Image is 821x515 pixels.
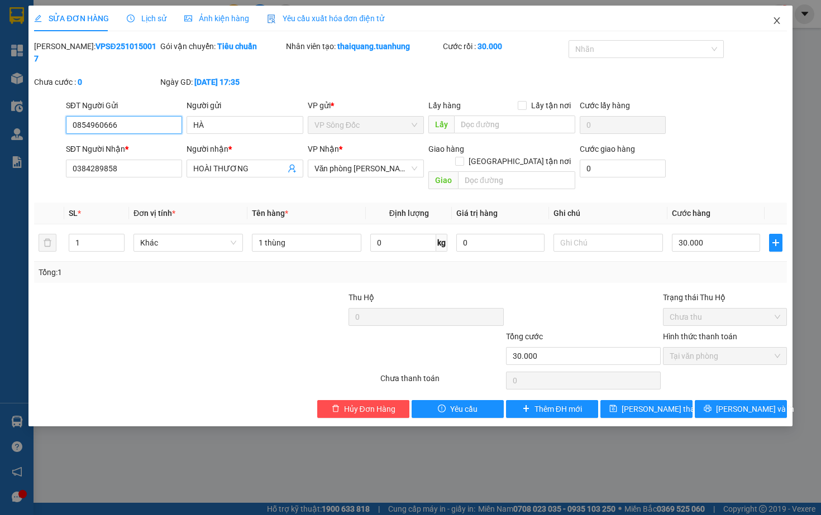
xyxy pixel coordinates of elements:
th: Ghi chú [549,203,667,224]
span: Thu Hộ [349,293,374,302]
input: Dọc đường [454,115,575,133]
span: Tổng cước [506,332,543,341]
input: Dọc đường [458,171,575,189]
span: Lấy hàng [428,101,461,110]
div: Trạng thái Thu Hộ [663,291,786,304]
b: 30.000 [478,42,502,51]
span: edit [34,15,42,22]
input: Cước giao hàng [580,160,666,177]
img: icon [267,15,276,23]
span: Chưa thu [670,309,780,325]
span: picture [184,15,192,22]
b: Tiêu chuẩn [217,42,257,51]
span: kg [436,234,447,252]
b: 0 [78,78,82,86]
span: Giao hàng [428,145,464,153]
span: clock-circle [127,15,135,22]
div: Nhân viên tạo: [286,40,441,52]
span: [GEOGRAPHIC_DATA] tận nơi [464,155,575,167]
label: Cước lấy hàng [580,101,630,110]
button: exclamation-circleYêu cầu [412,400,504,418]
div: SĐT Người Gửi [66,99,182,112]
div: Ngày GD: [160,76,284,88]
span: SỬA ĐƠN HÀNG [34,14,108,23]
div: Người gửi [187,99,303,112]
span: Yêu cầu [450,403,478,415]
span: VP Nhận [308,145,339,153]
input: Ghi Chú [553,234,663,252]
span: Yêu cầu xuất hóa đơn điện tử [267,14,385,23]
button: Close [761,6,793,37]
span: [PERSON_NAME] và In [716,403,794,415]
div: SĐT Người Nhận [66,143,182,155]
label: Cước giao hàng [580,145,635,153]
span: Giá trị hàng [456,209,498,218]
span: printer [704,405,712,413]
span: Khác [140,234,236,251]
span: VP Sông Đốc [314,117,417,133]
span: Thêm ĐH mới [534,403,582,415]
b: [DATE] 17:35 [194,78,240,86]
button: plus [769,234,782,252]
span: Hủy Đơn Hàng [344,403,395,415]
label: Hình thức thanh toán [663,332,737,341]
span: Định lượng [389,209,429,218]
div: Chưa cước : [34,76,157,88]
span: save [609,405,617,413]
div: VP gửi [308,99,424,112]
div: Chưa thanh toán [379,372,505,392]
span: Đơn vị tính [133,209,175,218]
span: exclamation-circle [438,405,446,413]
span: Lịch sử [127,14,166,23]
span: [PERSON_NAME] thay đổi [622,403,711,415]
span: plus [522,405,530,413]
button: delete [39,234,56,252]
button: printer[PERSON_NAME] và In [695,400,787,418]
span: Giao [428,171,458,189]
button: plusThêm ĐH mới [506,400,598,418]
span: delete [332,405,340,413]
span: Văn phòng Hồ Chí Minh [314,160,417,177]
span: Lấy [428,115,454,133]
span: SL [69,209,78,218]
span: Lấy tận nơi [527,99,575,112]
div: Người nhận [187,143,303,155]
span: Ảnh kiện hàng [184,14,249,23]
span: Tên hàng [252,209,288,218]
input: Cước lấy hàng [580,116,666,134]
span: user-add [288,164,297,173]
div: Gói vận chuyển: [160,40,284,52]
span: Cước hàng [672,209,710,218]
button: save[PERSON_NAME] thay đổi [600,400,693,418]
b: VPSĐ2510150017 [34,42,156,63]
span: Tại văn phòng [670,348,780,364]
div: [PERSON_NAME]: [34,40,157,65]
input: VD: Bàn, Ghế [252,234,361,252]
span: close [772,16,781,25]
span: plus [770,238,782,247]
b: thaiquang.tuanhung [337,42,410,51]
div: Tổng: 1 [39,266,317,278]
button: deleteHủy Đơn Hàng [317,400,409,418]
div: Cước rồi : [443,40,566,52]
